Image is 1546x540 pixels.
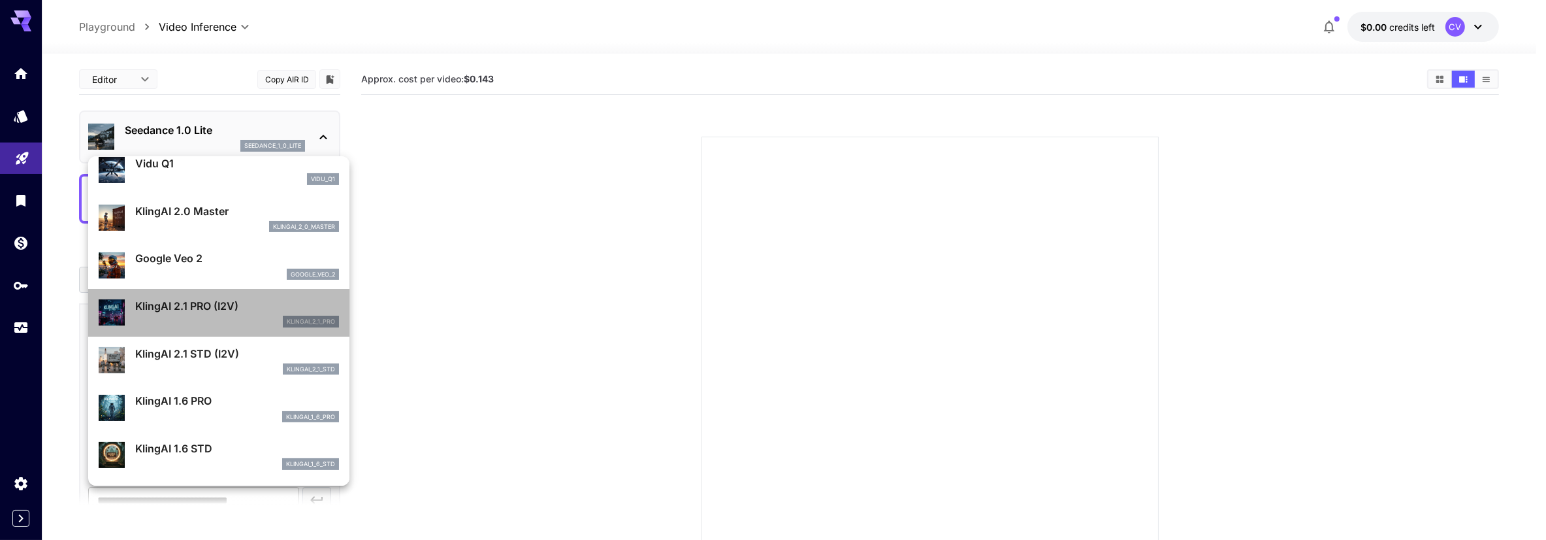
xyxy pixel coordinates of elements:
div: KlingAI 1.6 STDklingai_1_6_std [99,435,339,475]
div: Vidu Q1vidu_q1 [99,150,339,190]
p: klingai_2_1_pro [287,317,335,326]
p: KlingAI 2.0 Master [135,203,339,219]
div: KlingAI 1.6 PROklingai_1_6_pro [99,388,339,428]
p: klingai_1_6_std [286,460,335,469]
iframe: Chat Widget [1481,477,1546,540]
p: KlingAI 1.6 PRO [135,393,339,409]
div: KlingAI 2.1 STD (I2V)klingai_2_1_std [99,341,339,380]
div: KlingAI 2.0 Masterklingai_2_0_master [99,198,339,238]
p: KlingAI 2.1 STD (I2V) [135,346,339,362]
p: KlingAI 1.6 STD [135,441,339,456]
p: google_veo_2 [291,270,335,279]
p: KlingAI 2.1 PRO (I2V) [135,298,339,314]
div: Chat-Widget [1481,477,1546,540]
p: klingai_1_6_pro [286,413,335,422]
p: Vidu Q1 [135,156,339,171]
p: klingai_2_1_std [287,365,335,374]
p: klingai_2_0_master [273,222,335,231]
div: Google Veo 2google_veo_2 [99,245,339,285]
div: KlingAI 2.1 PRO (I2V)klingai_2_1_pro [99,293,339,333]
p: vidu_q1 [311,175,335,184]
p: Google Veo 2 [135,250,339,266]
